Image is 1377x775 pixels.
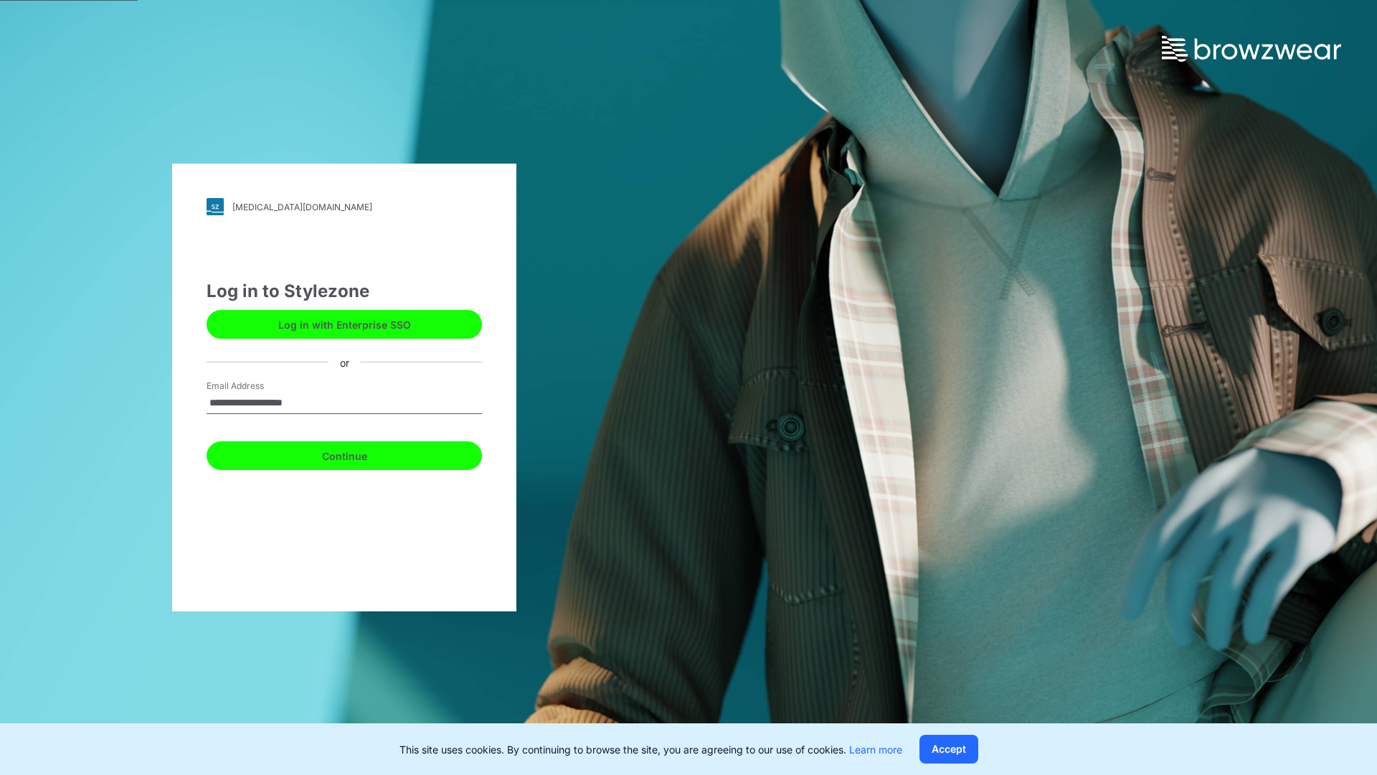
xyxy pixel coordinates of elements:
p: This site uses cookies. By continuing to browse the site, you are agreeing to our use of cookies. [399,742,902,757]
label: Email Address [207,380,307,393]
button: Accept [919,735,978,764]
a: Learn more [849,743,902,756]
a: [MEDICAL_DATA][DOMAIN_NAME] [207,198,482,215]
img: svg+xml;base64,PHN2ZyB3aWR0aD0iMjgiIGhlaWdodD0iMjgiIHZpZXdCb3g9IjAgMCAyOCAyOCIgZmlsbD0ibm9uZSIgeG... [207,198,224,215]
button: Log in with Enterprise SSO [207,310,482,339]
div: [MEDICAL_DATA][DOMAIN_NAME] [232,202,372,212]
img: browzwear-logo.73288ffb.svg [1162,36,1341,62]
div: or [328,354,361,370]
div: Log in to Stylezone [207,278,482,304]
button: Continue [207,441,482,470]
